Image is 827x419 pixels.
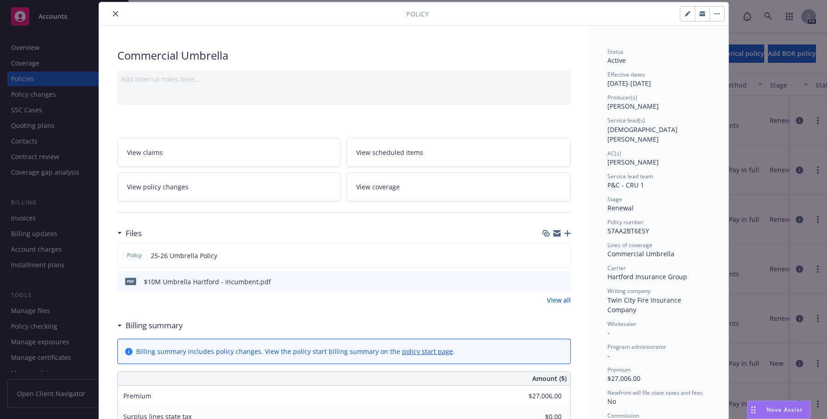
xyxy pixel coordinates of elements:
div: Add internal notes here... [121,74,567,84]
div: [DATE] - [DATE] [607,71,710,88]
h3: Billing summary [126,320,183,331]
span: Nova Assist [766,406,803,413]
span: [DEMOGRAPHIC_DATA][PERSON_NAME] [607,125,678,143]
span: $27,006.00 [607,374,640,383]
span: pdf [125,278,136,285]
a: policy start page [402,347,453,356]
input: 0.00 [507,389,567,403]
span: Wholesaler [607,320,636,328]
span: Premium [123,391,151,400]
span: Policy [125,251,143,259]
button: download file [544,277,551,287]
div: Commercial Umbrella [117,48,571,63]
button: download file [544,251,551,260]
button: preview file [558,251,567,260]
span: Service lead(s) [607,116,645,124]
div: Billing summary includes policy changes. View the policy start billing summary on the . [136,347,455,356]
span: No [607,397,616,406]
span: Renewal [607,204,634,212]
button: close [110,8,121,19]
h3: Files [126,227,142,239]
span: [PERSON_NAME] [607,102,659,110]
span: View policy changes [127,182,188,192]
div: Billing summary [117,320,183,331]
span: Program administrator [607,343,666,351]
span: Lines of coverage [607,241,652,249]
span: Stage [607,195,622,203]
span: View scheduled items [356,148,423,157]
span: 25-26 Umbrella Policy [151,251,217,260]
span: - [607,328,610,337]
span: AC(s) [607,149,621,157]
span: Policy number [607,218,644,226]
span: Status [607,48,623,55]
button: preview file [559,277,567,287]
span: 57AA2BT6E5Y [607,226,649,235]
span: [PERSON_NAME] [607,158,659,166]
span: Hartford Insurance Group [607,272,687,281]
span: P&C - CRU 1 [607,181,644,189]
span: Writing company [607,287,651,295]
span: Active [607,56,626,65]
button: Nova Assist [747,401,810,419]
div: Drag to move [748,401,759,419]
div: $10M Umbrella Hartford - Incumbent.pdf [144,277,271,287]
a: View all [547,295,571,305]
span: Service lead team [607,172,653,180]
span: Twin City Fire Insurance Company [607,296,683,314]
span: View coverage [356,182,400,192]
span: Effective dates [607,71,645,78]
a: View scheduled items [347,138,571,167]
span: Policy [406,9,429,19]
span: View claims [127,148,163,157]
a: View coverage [347,172,571,201]
span: Premium [607,366,631,374]
span: - [607,351,610,360]
div: Files [117,227,142,239]
span: Amount ($) [532,374,567,383]
span: Producer(s) [607,94,637,101]
span: Newfront will file state taxes and fees [607,389,703,397]
a: View policy changes [117,172,342,201]
span: Carrier [607,264,626,272]
div: Commercial Umbrella [607,249,710,259]
a: View claims [117,138,342,167]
